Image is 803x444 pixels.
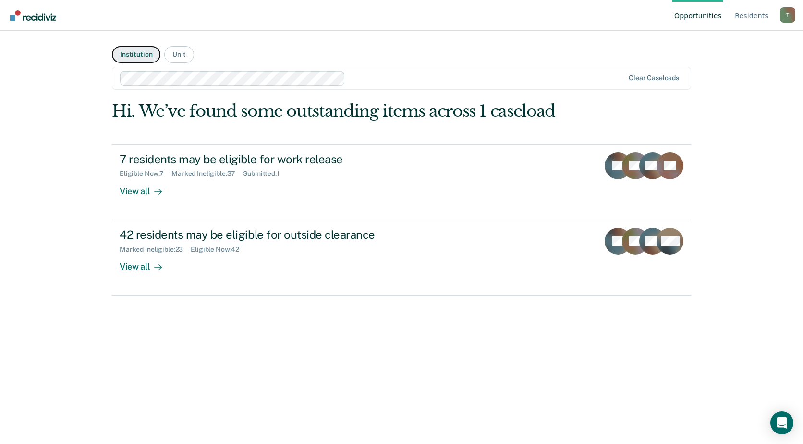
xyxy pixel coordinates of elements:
div: Marked Ineligible : 37 [171,170,243,178]
a: 7 residents may be eligible for work releaseEligible Now:7Marked Ineligible:37Submitted:1View all [112,144,691,220]
div: 7 residents may be eligible for work release [120,152,457,166]
div: Marked Ineligible : 23 [120,246,191,254]
div: View all [120,178,173,197]
button: Unit [164,46,194,63]
div: Hi. We’ve found some outstanding items across 1 caseload [112,101,575,121]
button: Institution [112,46,160,63]
img: Recidiviz [10,10,56,21]
div: T [780,7,795,23]
div: Open Intercom Messenger [770,411,793,434]
div: 42 residents may be eligible for outside clearance [120,228,457,242]
div: Eligible Now : 42 [191,246,247,254]
button: Profile dropdown button [780,7,795,23]
div: View all [120,253,173,272]
a: 42 residents may be eligible for outside clearanceMarked Ineligible:23Eligible Now:42View all [112,220,691,296]
div: Eligible Now : 7 [120,170,171,178]
div: Submitted : 1 [243,170,287,178]
div: Clear caseloads [629,74,679,82]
